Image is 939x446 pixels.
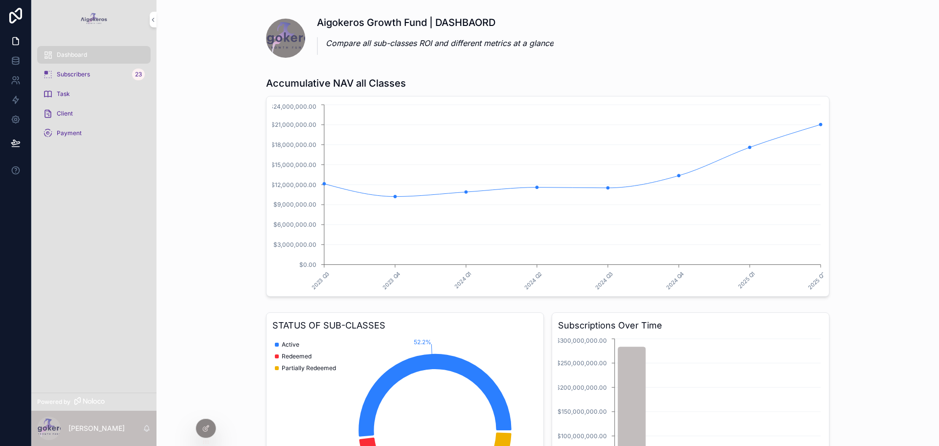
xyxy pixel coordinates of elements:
[453,270,472,290] text: 2024 Q1
[266,76,406,90] h1: Accumulative NAV all Classes
[31,39,156,155] div: scrollable content
[57,70,90,78] span: Subscribers
[317,16,554,29] h1: Aigokeros Growth Fund | DASHBAORD
[273,221,316,228] tspan: $6,000,000.00
[326,37,554,49] p: Compare all sub-classes ROI and different metrics at a glance
[556,384,607,391] tspan: $200,000,000.00
[282,364,336,372] span: Partially Redeemed
[556,337,607,344] tspan: $300,000,000.00
[594,270,614,291] text: 2024 Q3
[381,270,402,291] text: 2023 Q4
[272,102,823,290] div: chart
[271,161,316,168] tspan: $15,000,000.00
[269,103,316,110] tspan: $24,000,000.00
[310,270,331,291] text: 2023 Q3
[57,51,87,59] span: Dashboard
[282,352,312,360] span: Redeemed
[557,432,607,440] tspan: $100,000,000.00
[273,241,316,248] tspan: $3,000,000.00
[37,124,151,142] a: Payment
[299,261,316,268] tspan: $0.00
[78,12,109,27] img: App logo
[273,201,316,208] tspan: $9,000,000.00
[558,408,607,415] tspan: $150,000,000.00
[523,270,543,291] text: 2024 Q2
[665,270,685,291] text: 2024 Q4
[271,181,316,188] tspan: $12,000,000.00
[806,270,827,291] text: 2025 Q2
[558,319,823,332] h3: Subscriptions Over Time
[282,341,299,349] span: Active
[37,85,151,103] a: Task
[37,398,70,406] span: Powered by
[37,66,151,83] a: Subscribers23
[272,319,537,332] h3: STATUS OF SUB-CLASSES
[737,270,756,290] text: 2025 Q1
[557,359,607,367] tspan: $250,000,000.00
[57,90,70,98] span: Task
[37,105,151,122] a: Client
[37,46,151,64] a: Dashboard
[271,121,316,128] tspan: $21,000,000.00
[57,110,73,117] span: Client
[132,69,145,80] div: 23
[68,423,125,433] p: [PERSON_NAME]
[31,393,156,411] a: Powered by
[271,141,316,148] tspan: $18,000,000.00
[57,129,82,137] span: Payment
[414,338,431,346] tspan: 52.2%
